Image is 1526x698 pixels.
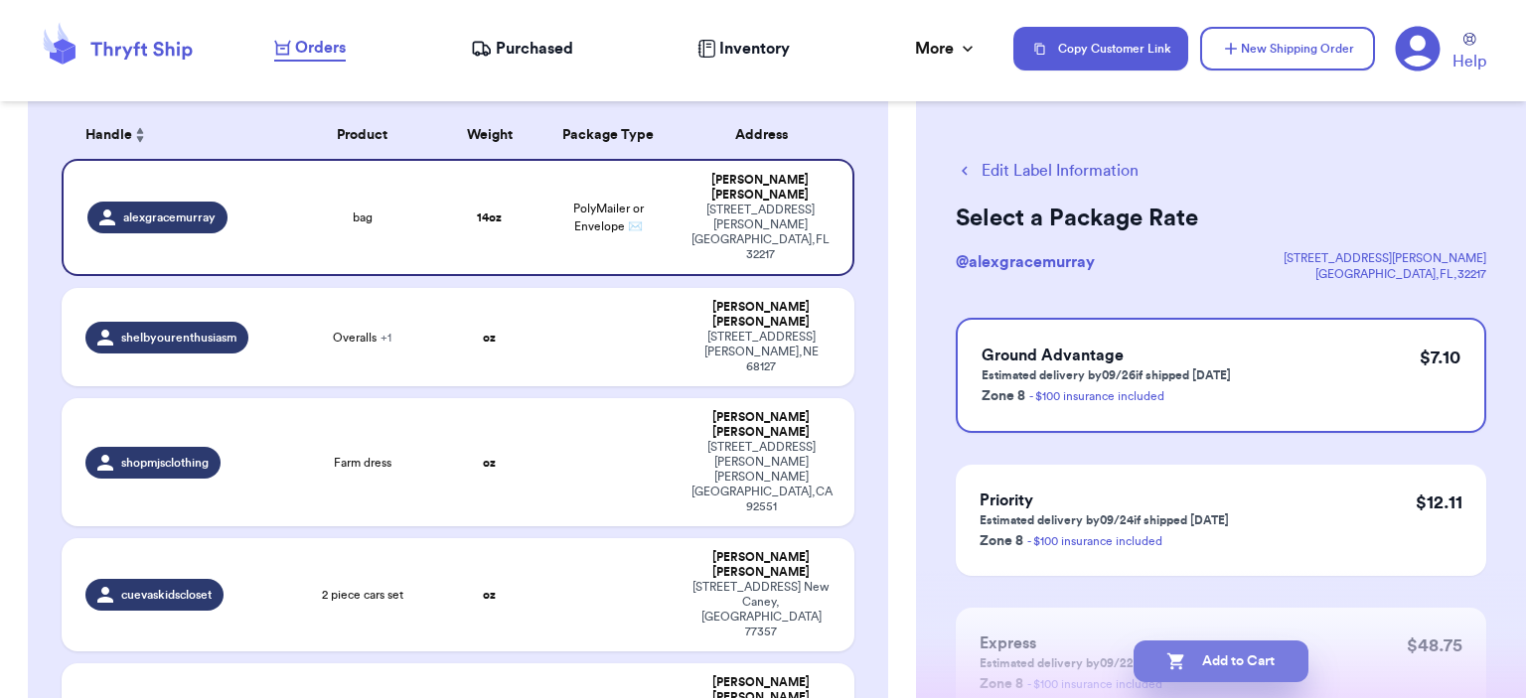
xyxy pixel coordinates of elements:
[123,209,216,225] span: alexgracemurray
[691,203,829,262] div: [STREET_ADDRESS][PERSON_NAME] [GEOGRAPHIC_DATA] , FL 32217
[471,37,573,61] a: Purchased
[915,37,978,61] div: More
[1027,535,1162,547] a: - $100 insurance included
[483,332,496,344] strong: oz
[477,211,502,223] strong: 14 oz
[691,173,829,203] div: [PERSON_NAME] [PERSON_NAME]
[719,37,790,61] span: Inventory
[85,125,132,146] span: Handle
[982,367,1231,383] p: Estimated delivery by 09/26 if shipped [DATE]
[1134,640,1308,682] button: Add to Cart
[121,587,212,603] span: cuevaskidscloset
[980,492,1033,508] span: Priority
[1013,27,1188,70] button: Copy Customer Link
[691,580,831,639] div: [STREET_ADDRESS] New Caney , [GEOGRAPHIC_DATA] 77357
[283,111,442,159] th: Product
[982,348,1124,363] span: Ground Advantage
[121,330,236,346] span: shelbyourenthusiasm
[1284,250,1486,266] div: [STREET_ADDRESS][PERSON_NAME]
[573,203,644,232] span: PolyMailer or Envelope ✉️
[982,389,1025,403] span: Zone 8
[1452,33,1486,73] a: Help
[483,589,496,601] strong: oz
[334,455,391,471] span: Farm dress
[980,512,1229,528] p: Estimated delivery by 09/24 if shipped [DATE]
[537,111,681,159] th: Package Type
[483,457,496,469] strong: oz
[1452,50,1486,73] span: Help
[1284,266,1486,282] div: [GEOGRAPHIC_DATA] , FL , 32217
[381,332,391,344] span: + 1
[956,159,1139,183] button: Edit Label Information
[322,587,403,603] span: 2 piece cars set
[353,209,373,225] span: bag
[1200,27,1375,70] button: New Shipping Order
[132,123,148,147] button: Sort ascending
[295,36,346,60] span: Orders
[691,300,831,330] div: [PERSON_NAME] [PERSON_NAME]
[274,36,346,62] a: Orders
[496,37,573,61] span: Purchased
[1029,390,1164,402] a: - $100 insurance included
[680,111,854,159] th: Address
[442,111,537,159] th: Weight
[121,455,209,471] span: shopmjsclothing
[691,550,831,580] div: [PERSON_NAME] [PERSON_NAME]
[1416,489,1462,516] p: $ 12.11
[691,330,831,374] div: [STREET_ADDRESS] [PERSON_NAME] , NE 68127
[980,534,1023,548] span: Zone 8
[1420,344,1460,371] p: $ 7.10
[691,410,831,440] div: [PERSON_NAME] [PERSON_NAME]
[956,254,1095,270] span: @ alexgracemurray
[691,440,831,514] div: [STREET_ADDRESS][PERSON_NAME] [PERSON_NAME][GEOGRAPHIC_DATA] , CA 92551
[697,37,790,61] a: Inventory
[333,330,391,346] span: Overalls
[956,203,1486,234] h2: Select a Package Rate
